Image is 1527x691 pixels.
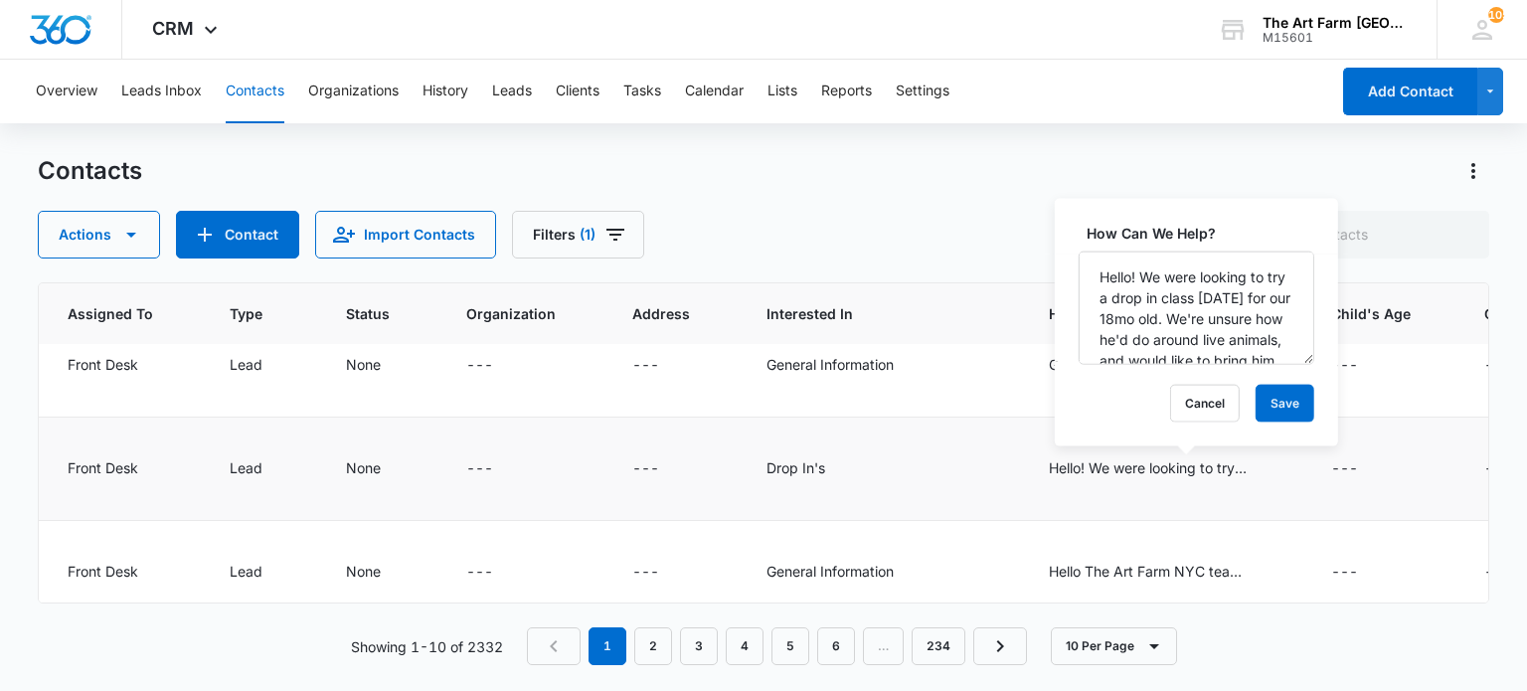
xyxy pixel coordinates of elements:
div: Child's Age - - Select to Edit Field [1331,561,1394,585]
div: Type - Lead - Select to Edit Field [230,457,298,481]
div: Address - - Select to Edit Field [632,354,695,378]
div: Status - None - Select to Edit Field [346,457,417,481]
div: --- [466,354,493,378]
div: Organization - - Select to Edit Field [466,354,529,378]
span: Organization [466,303,556,324]
a: Page 5 [771,627,809,665]
button: Organizations [308,60,399,123]
div: --- [632,561,659,585]
a: Page 2 [634,627,672,665]
span: Address [632,303,690,324]
button: Calendar [685,60,744,123]
div: None [346,561,381,582]
div: Status - None - Select to Edit Field [346,561,417,585]
div: Lead [230,457,262,478]
em: 1 [589,627,626,665]
span: Interested In [766,303,1001,324]
div: Organization - - Select to Edit Field [466,457,529,481]
span: 105 [1488,7,1504,23]
a: Page 234 [912,627,965,665]
button: Leads [492,60,532,123]
div: Interested In - General Information - Select to Edit Field [766,561,930,585]
button: Import Contacts [315,211,496,259]
span: CRM [152,18,194,39]
div: Front Desk [68,354,138,375]
div: account id [1263,31,1408,45]
div: Hello! We were looking to try a drop in class [DATE] for our 18mo old. We're unsure how he'd do a... [1049,457,1248,478]
button: Filters [512,211,644,259]
span: How Can We Help? [1049,303,1283,324]
button: Overview [36,60,97,123]
div: Child's Age - - Select to Edit Field [1331,354,1394,378]
button: Contacts [226,60,284,123]
div: How Can We Help? - Hello The Art Farm NYC team, My name is Emre, and I currently live in Prague, ... [1049,561,1283,585]
div: Organization - - Select to Edit Field [466,561,529,585]
button: Add Contact [176,211,299,259]
div: Address - - Select to Edit Field [632,457,695,481]
button: Actions [1457,155,1489,187]
h1: Contacts [38,156,142,186]
div: How Can We Help? - Good evening and Happy Friday! I am reaching out in regards to a potential don... [1049,354,1283,378]
button: Save [1256,385,1314,423]
button: Lists [767,60,797,123]
button: Clients [556,60,599,123]
div: Address - - Select to Edit Field [632,561,695,585]
div: Interested In - Drop In's - Select to Edit Field [766,457,861,481]
button: Leads Inbox [121,60,202,123]
button: Actions [38,211,160,259]
span: Type [230,303,269,324]
div: --- [1331,561,1358,585]
a: Page 3 [680,627,718,665]
div: Lead [230,561,262,582]
button: Settings [896,60,949,123]
div: --- [1331,457,1358,481]
textarea: Hello! We were looking to try a drop in class [DATE] for our 18mo old. We're unsure how he'd do a... [1079,252,1314,365]
span: Assigned To [68,303,153,324]
button: Add Contact [1343,68,1477,115]
div: Lead [230,354,262,375]
div: Status - None - Select to Edit Field [346,354,417,378]
div: Type - Lead - Select to Edit Field [230,561,298,585]
div: --- [1331,354,1358,378]
div: account name [1263,15,1408,31]
a: Page 6 [817,627,855,665]
div: Assigned To - Front Desk - Select to Edit Field [68,354,174,378]
div: --- [1484,561,1511,585]
a: Page 4 [726,627,763,665]
label: How Can We Help? [1087,223,1322,244]
a: Next Page [973,627,1027,665]
button: 10 Per Page [1051,627,1177,665]
span: Child's Age [1331,303,1437,324]
button: Cancel [1170,385,1240,423]
div: None [346,457,381,478]
div: How Can We Help? - Hello! We were looking to try a drop in class tomorrow for our 18mo old. We're... [1049,457,1283,481]
button: Tasks [623,60,661,123]
nav: Pagination [527,627,1027,665]
div: --- [1484,457,1511,481]
div: Interested In - General Information - Select to Edit Field [766,354,930,378]
button: Reports [821,60,872,123]
div: --- [466,457,493,481]
div: Child's Age - - Select to Edit Field [1331,457,1394,481]
div: Drop In's [766,457,825,478]
div: Front Desk [68,457,138,478]
div: Good evening and Happy [DATE]! I am reaching out in regards to a potential donation for us to auc... [1049,354,1248,375]
span: Status [346,303,390,324]
input: Search Contacts [1209,211,1489,259]
div: Hello The Art Farm NYC team, My name is Emre, and I currently live in [GEOGRAPHIC_DATA], [GEOGRAP... [1049,561,1248,582]
div: --- [632,457,659,481]
div: notifications count [1488,7,1504,23]
div: Assigned To - Front Desk - Select to Edit Field [68,561,174,585]
div: --- [1484,354,1511,378]
div: Assigned To - Front Desk - Select to Edit Field [68,457,174,481]
div: --- [466,561,493,585]
div: Front Desk [68,561,138,582]
p: Showing 1-10 of 2332 [351,636,503,657]
div: --- [632,354,659,378]
button: History [423,60,468,123]
div: None [346,354,381,375]
span: (1) [580,228,595,242]
div: General Information [766,561,894,582]
div: General Information [766,354,894,375]
div: Type - Lead - Select to Edit Field [230,354,298,378]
